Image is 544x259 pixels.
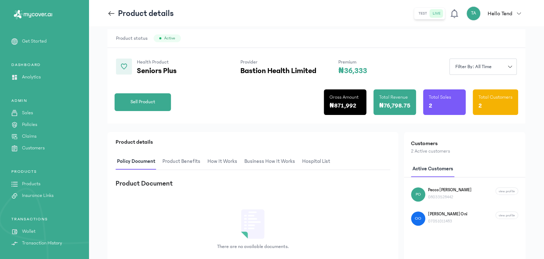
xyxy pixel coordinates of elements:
[22,73,41,81] p: Analytics
[338,59,356,65] span: Premium
[240,67,316,75] p: Bastion Health Limited
[428,219,467,224] p: 07051011483
[428,211,467,217] p: [PERSON_NAME] Oni
[301,153,336,170] button: hospital List
[449,59,517,75] button: Filter by: all time
[379,94,408,101] p: Total Revenue
[429,94,451,101] p: Total Sales
[116,153,157,170] span: Policy Document
[411,187,425,202] div: PO
[329,101,356,111] p: ₦871,992
[22,144,45,152] p: Customers
[131,98,155,106] span: Sell Product
[478,94,512,101] p: Total Customers
[22,121,37,128] p: Policies
[411,139,518,148] h2: Customers
[22,180,40,188] p: Products
[137,67,218,75] p: Seniors Plus
[466,6,525,21] button: TAHello Tend
[451,63,496,71] span: Filter by: all time
[116,178,173,188] h3: Product Document
[22,228,35,235] p: Wallet
[411,148,518,155] p: 2 Active customers
[115,93,171,111] button: Sell Product
[206,153,239,170] span: How It Works
[430,9,443,18] button: live
[338,67,367,75] p: ₦36,333
[428,194,471,200] p: 08033528442
[137,59,169,65] span: Health Product
[301,153,332,170] span: hospital List
[411,161,459,177] button: Active customers
[488,9,512,18] p: Hello Tend
[206,153,243,170] button: How It Works
[329,94,359,101] p: Gross Amount
[116,138,390,146] p: Product details
[116,35,148,42] span: Product status
[495,187,518,195] a: view profile
[240,59,257,65] span: Provider
[118,8,174,19] p: Product details
[116,153,161,170] button: Policy Document
[217,243,289,250] p: There are no available documents.
[478,101,482,111] p: 2
[495,211,518,219] a: view profile
[411,211,425,226] div: OO
[411,161,455,177] span: Active customers
[164,35,175,41] span: Active
[22,192,54,199] p: Insurance Links
[161,153,206,170] button: Product Benefits
[416,9,430,18] button: test
[22,38,47,45] p: Get Started
[428,187,471,193] p: Pecco [PERSON_NAME]
[243,153,296,170] span: Business How It Works
[161,153,202,170] span: Product Benefits
[22,133,37,140] p: Claims
[22,239,62,247] p: Transaction History
[466,6,481,21] div: TA
[243,153,301,170] button: Business How It Works
[429,101,432,111] p: 2
[22,109,33,117] p: Sales
[379,101,410,111] p: ₦76,798.75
